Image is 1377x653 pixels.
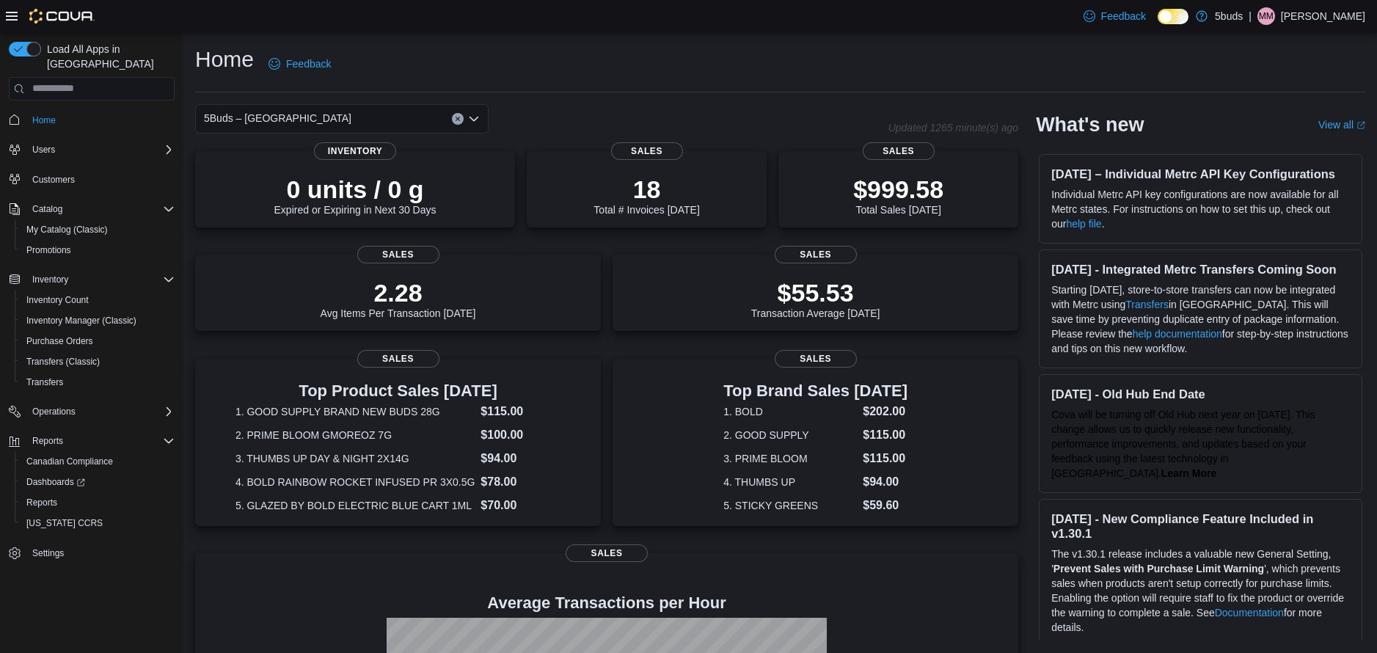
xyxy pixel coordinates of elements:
span: Dashboards [21,473,175,491]
dd: $94.00 [863,473,907,491]
a: Feedback [263,49,337,79]
a: Dashboards [15,472,180,492]
span: Catalog [32,203,62,215]
a: Feedback [1078,1,1152,31]
button: Inventory Count [15,290,180,310]
span: Reports [26,497,57,508]
span: Canadian Compliance [21,453,175,470]
dt: 4. BOLD RAINBOW ROCKET INFUSED PR 3X0.5G [235,475,475,489]
p: 18 [593,175,699,204]
span: Sales [566,544,648,562]
span: Inventory [32,274,68,285]
span: Reports [32,435,63,447]
h3: [DATE] - Integrated Metrc Transfers Coming Soon [1051,262,1350,277]
span: Dashboards [26,476,85,488]
dt: 1. GOOD SUPPLY BRAND NEW BUDS 28G [235,404,475,419]
strong: Prevent Sales with Purchase Limit Warning [1053,563,1264,574]
span: Operations [32,406,76,417]
h4: Average Transactions per Hour [207,594,1007,612]
span: Sales [775,350,857,368]
span: Catalog [26,200,175,218]
a: View allExternal link [1318,119,1365,131]
h3: [DATE] - New Compliance Feature Included in v1.30.1 [1051,511,1350,541]
button: My Catalog (Classic) [15,219,180,240]
button: Customers [3,169,180,190]
span: Dark Mode [1158,24,1158,25]
nav: Complex example [9,103,175,602]
button: Users [26,141,61,158]
button: Reports [3,431,180,451]
span: Operations [26,403,175,420]
dt: 5. STICKY GREENS [723,498,857,513]
a: My Catalog (Classic) [21,221,114,238]
div: Expired or Expiring in Next 30 Days [274,175,437,216]
span: Feedback [286,56,331,71]
span: Settings [26,544,175,562]
p: [PERSON_NAME] [1281,7,1365,25]
button: [US_STATE] CCRS [15,513,180,533]
button: Inventory Manager (Classic) [15,310,180,331]
span: Transfers [21,373,175,391]
a: Transfers [21,373,69,391]
p: | [1249,7,1252,25]
a: Promotions [21,241,77,259]
span: Inventory Count [21,291,175,309]
a: Dashboards [21,473,91,491]
span: MM [1259,7,1274,25]
div: Micheal McGill [1257,7,1275,25]
h3: Top Brand Sales [DATE] [723,382,907,400]
button: Catalog [3,199,180,219]
button: Users [3,139,180,160]
button: Inventory [26,271,74,288]
button: Operations [26,403,81,420]
span: Load All Apps in [GEOGRAPHIC_DATA] [41,42,175,71]
p: The v1.30.1 release includes a valuable new General Setting, ' ', which prevents sales when produ... [1051,547,1350,635]
h1: Home [195,45,254,74]
div: Avg Items Per Transaction [DATE] [321,278,476,319]
p: 5buds [1215,7,1243,25]
dd: $202.00 [863,403,907,420]
button: Open list of options [468,113,480,125]
p: Starting [DATE], store-to-store transfers can now be integrated with Metrc using in [GEOGRAPHIC_D... [1051,282,1350,356]
span: Sales [357,350,439,368]
div: Transaction Average [DATE] [751,278,880,319]
span: Sales [863,142,935,160]
img: Cova [29,9,95,23]
a: Reports [21,494,63,511]
span: Home [26,111,175,129]
a: Customers [26,171,81,189]
span: My Catalog (Classic) [21,221,175,238]
dd: $78.00 [481,473,560,491]
a: Canadian Compliance [21,453,119,470]
div: Total # Invoices [DATE] [593,175,699,216]
a: help file [1066,218,1101,230]
a: Inventory Count [21,291,95,309]
span: Sales [611,142,683,160]
a: Transfers [1125,299,1169,310]
span: My Catalog (Classic) [26,224,108,236]
span: Sales [775,246,857,263]
a: [US_STATE] CCRS [21,514,109,532]
button: Reports [26,432,69,450]
span: Customers [26,170,175,189]
p: $999.58 [853,175,943,204]
span: Washington CCRS [21,514,175,532]
span: Inventory [26,271,175,288]
dd: $59.60 [863,497,907,514]
button: Inventory [3,269,180,290]
button: Operations [3,401,180,422]
span: Reports [26,432,175,450]
dt: 2. PRIME BLOOM GMOREOZ 7G [235,428,475,442]
span: Transfers [26,376,63,388]
h3: Top Product Sales [DATE] [235,382,560,400]
input: Dark Mode [1158,9,1188,24]
dd: $100.00 [481,426,560,444]
span: Reports [21,494,175,511]
button: Transfers (Classic) [15,351,180,372]
h2: What's new [1036,113,1144,136]
dd: $115.00 [863,426,907,444]
dd: $115.00 [863,450,907,467]
dt: 1. BOLD [723,404,857,419]
dd: $115.00 [481,403,560,420]
button: Promotions [15,240,180,260]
